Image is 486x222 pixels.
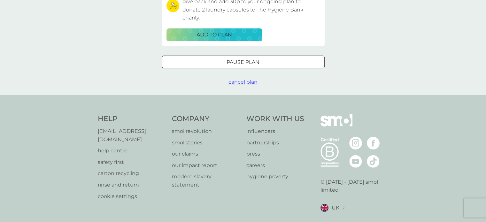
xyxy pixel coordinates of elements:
a: our impact report [172,161,240,170]
p: © [DATE] - [DATE] smol limited [320,178,389,194]
a: press [246,150,304,158]
img: UK flag [320,204,328,212]
span: UK [332,204,339,212]
a: safety first [98,158,166,166]
h4: Work With Us [246,114,304,124]
img: visit the smol Youtube page [349,155,362,168]
a: modern slavery statement [172,172,240,189]
span: cancel plan [228,79,258,85]
a: rinse and return [98,181,166,189]
img: smol [320,114,352,136]
a: careers [246,161,304,170]
p: ADD TO PLAN [197,31,232,39]
img: visit the smol Facebook page [367,137,380,149]
p: Pause plan [227,58,259,66]
a: help centre [98,147,166,155]
h4: Help [98,114,166,124]
a: smol stories [172,139,240,147]
a: smol revolution [172,127,240,135]
button: Pause plan [162,56,325,68]
img: visit the smol Tiktok page [367,155,380,168]
a: hygiene poverty [246,172,304,181]
a: our claims [172,150,240,158]
a: carton recycling [98,169,166,178]
button: ADD TO PLAN [166,28,262,41]
a: influencers [246,127,304,135]
img: visit the smol Instagram page [349,137,362,149]
a: cookie settings [98,192,166,201]
a: partnerships [246,139,304,147]
h4: Company [172,114,240,124]
img: select a new location [343,206,344,210]
button: cancel plan [228,78,258,86]
a: [EMAIL_ADDRESS][DOMAIN_NAME] [98,127,166,143]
